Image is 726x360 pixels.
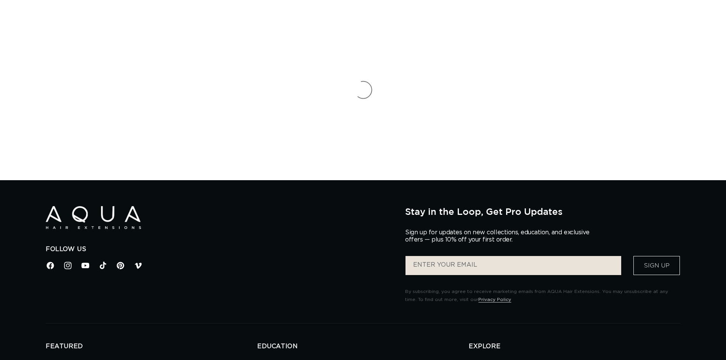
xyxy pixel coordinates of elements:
[46,245,394,253] h2: Follow Us
[405,206,680,217] h2: Stay in the Loop, Get Pro Updates
[405,256,621,275] input: ENTER YOUR EMAIL
[633,256,680,275] button: Sign Up
[405,288,680,304] p: By subscribing, you agree to receive marketing emails from AQUA Hair Extensions. You may unsubscr...
[469,342,680,350] h2: EXPLORE
[405,229,596,243] p: Sign up for updates on new collections, education, and exclusive offers — plus 10% off your first...
[46,206,141,229] img: Aqua Hair Extensions
[257,342,469,350] h2: EDUCATION
[478,297,511,302] a: Privacy Policy
[46,342,257,350] h2: FEATURED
